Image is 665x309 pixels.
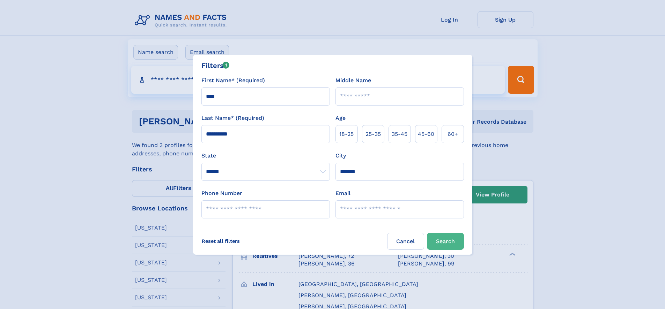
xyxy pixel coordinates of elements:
[201,189,242,198] label: Phone Number
[427,233,464,250] button: Search
[335,152,346,160] label: City
[418,130,434,138] span: 45‑60
[335,189,350,198] label: Email
[197,233,244,249] label: Reset all filters
[201,60,230,71] div: Filters
[335,114,346,122] label: Age
[448,130,458,138] span: 60+
[339,130,354,138] span: 18‑25
[335,76,371,85] label: Middle Name
[201,114,264,122] label: Last Name* (Required)
[201,76,265,85] label: First Name* (Required)
[387,233,424,250] label: Cancel
[392,130,407,138] span: 35‑45
[365,130,381,138] span: 25‑35
[201,152,330,160] label: State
